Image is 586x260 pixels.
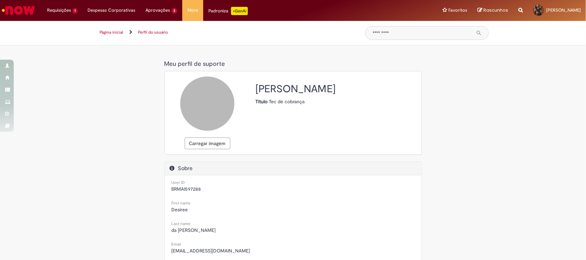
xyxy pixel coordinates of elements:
[100,29,124,35] a: Página inicial
[187,7,198,14] span: More
[478,7,508,14] a: Rascunhos
[172,180,185,185] small: User ID
[172,221,191,226] small: Last name
[185,138,230,149] button: Carregar imagem
[208,7,248,15] div: Padroniza
[88,7,136,14] span: Despesas Corporativas
[1,3,36,17] img: ServiceNow
[172,248,250,254] span: [EMAIL_ADDRESS][DOMAIN_NAME]
[546,7,581,13] span: [PERSON_NAME]
[172,186,201,192] span: BRMAI597288
[146,7,170,14] span: Aprovações
[448,7,467,14] span: Favoritos
[47,7,71,14] span: Requisições
[164,60,225,68] span: Meu perfil de suporte
[255,98,269,105] strong: Título
[172,8,177,14] span: 3
[172,227,216,233] span: da [PERSON_NAME]
[172,241,182,247] small: Email
[172,200,191,206] small: First name
[483,7,508,13] span: Rascunhos
[97,26,355,39] ul: Trilhas de página
[170,165,416,172] h2: Sobre
[231,7,248,15] p: +GenAi
[138,29,168,35] a: Perfil do usuário
[172,206,188,213] span: Desiree
[72,8,78,14] span: 1
[255,83,416,95] h2: [PERSON_NAME]
[269,98,305,105] span: Tec de cobrança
